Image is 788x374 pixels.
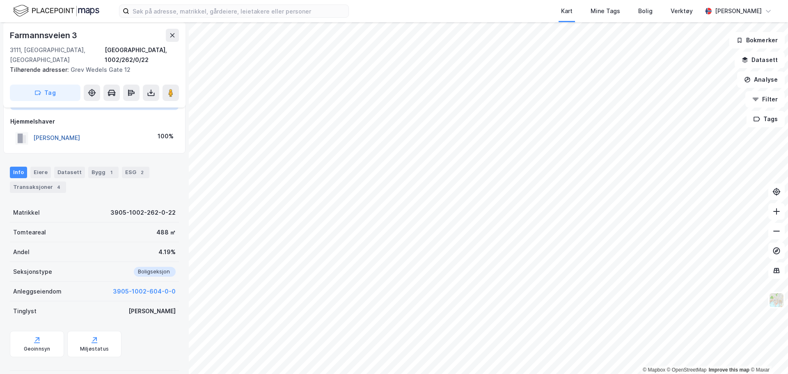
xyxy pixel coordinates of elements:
[129,5,348,17] input: Søk på adresse, matrikkel, gårdeiere, leietakere eller personer
[110,208,176,218] div: 3905-1002-262-0-22
[735,52,785,68] button: Datasett
[13,4,99,18] img: logo.f888ab2527a4732fd821a326f86c7f29.svg
[638,6,653,16] div: Bolig
[715,6,762,16] div: [PERSON_NAME]
[667,367,707,373] a: OpenStreetMap
[591,6,620,16] div: Mine Tags
[10,117,179,126] div: Hjemmelshaver
[13,208,40,218] div: Matrikkel
[769,292,784,308] img: Z
[671,6,693,16] div: Verktøy
[10,65,172,75] div: Grev Wedels Gate 12
[643,367,665,373] a: Mapbox
[10,85,80,101] button: Tag
[55,183,63,191] div: 4
[156,227,176,237] div: 488 ㎡
[737,71,785,88] button: Analyse
[13,227,46,237] div: Tomteareal
[745,91,785,108] button: Filter
[54,167,85,178] div: Datasett
[709,367,749,373] a: Improve this map
[88,167,119,178] div: Bygg
[10,45,105,65] div: 3111, [GEOGRAPHIC_DATA], [GEOGRAPHIC_DATA]
[13,306,37,316] div: Tinglyst
[10,181,66,193] div: Transaksjoner
[105,45,179,65] div: [GEOGRAPHIC_DATA], 1002/262/0/22
[10,167,27,178] div: Info
[747,111,785,127] button: Tags
[138,168,146,177] div: 2
[10,29,79,42] div: Farmannsveien 3
[113,287,176,296] button: 3905-1002-604-0-0
[561,6,573,16] div: Kart
[10,66,71,73] span: Tilhørende adresser:
[13,267,52,277] div: Seksjonstype
[13,247,30,257] div: Andel
[747,335,788,374] iframe: Chat Widget
[24,346,50,352] div: Geoinnsyn
[30,167,51,178] div: Eiere
[729,32,785,48] button: Bokmerker
[122,167,149,178] div: ESG
[107,168,115,177] div: 1
[80,346,109,352] div: Miljøstatus
[158,247,176,257] div: 4.19%
[128,306,176,316] div: [PERSON_NAME]
[158,131,174,141] div: 100%
[13,287,62,296] div: Anleggseiendom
